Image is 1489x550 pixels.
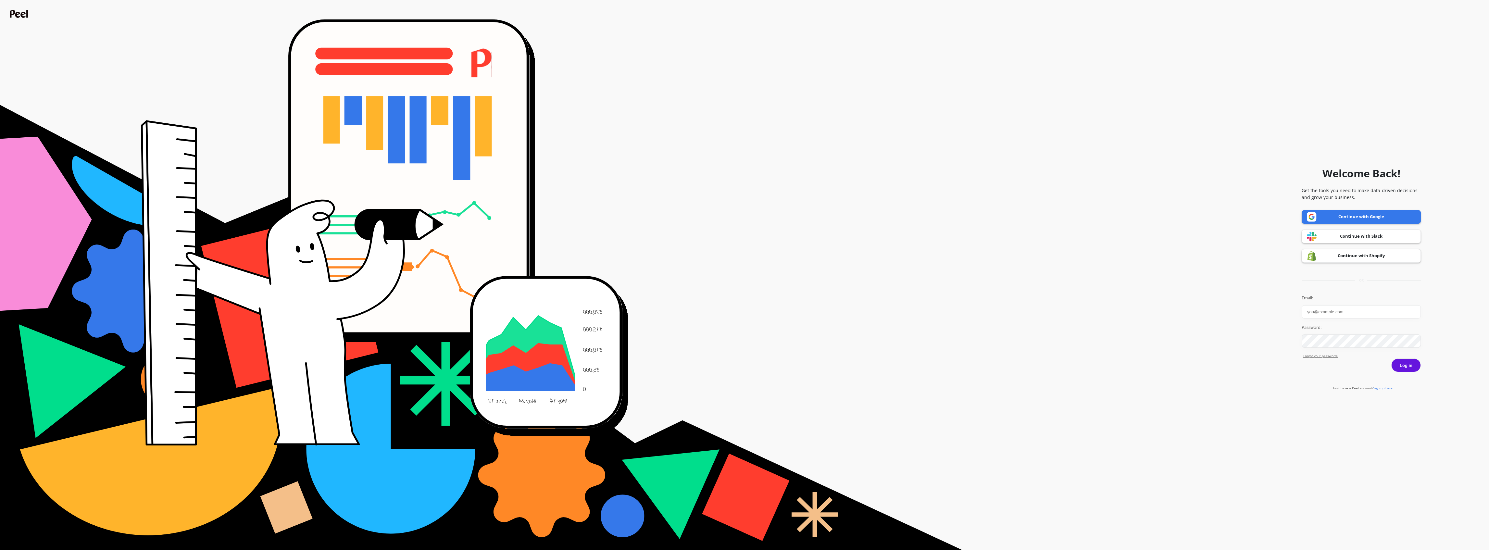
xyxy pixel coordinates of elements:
[1302,305,1421,319] input: you@example.com
[1332,386,1393,390] a: Don't have a Peel account?Sign up here
[1302,324,1421,331] label: Password:
[1302,230,1421,243] a: Continue with Slack
[1302,249,1421,263] a: Continue with Shopify
[1307,251,1317,261] img: Shopify logo
[1322,166,1400,181] h1: Welcome Back!
[1302,295,1421,301] label: Email:
[1303,354,1421,358] a: Forgot yout password?
[1391,358,1421,372] button: Log in
[1307,231,1317,242] img: Slack logo
[10,10,30,18] img: Peel
[1302,187,1421,201] p: Get the tools you need to make data-driven decisions and grow your business.
[1302,278,1421,283] div: or
[1302,210,1421,224] a: Continue with Google
[1307,212,1317,222] img: Google logo
[1373,386,1393,390] span: Sign up here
